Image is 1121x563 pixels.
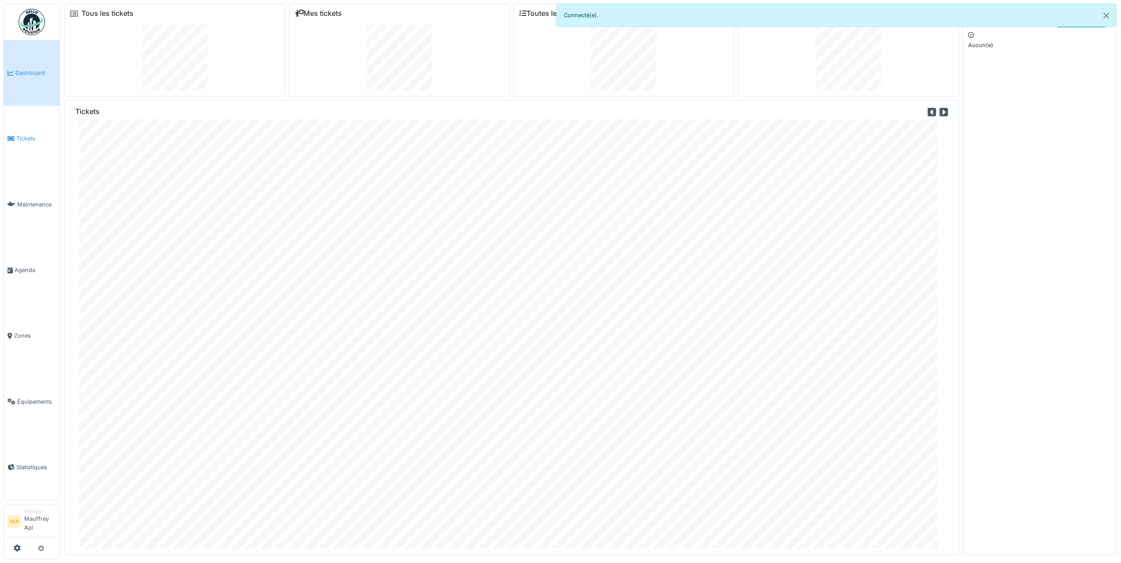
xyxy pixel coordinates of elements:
span: Statistiques [16,463,56,471]
a: Statistiques [4,434,59,500]
a: Tous les tickets [81,9,133,18]
img: Badge_color-CXgf-gQk.svg [18,9,45,35]
a: Dashboard [4,40,59,106]
a: Tickets [4,106,59,171]
a: Maintenance [4,172,59,237]
div: Manager [24,508,56,515]
div: Connecté(e). [556,4,1117,27]
span: Tickets [16,134,56,143]
button: Close [1096,4,1116,27]
span: Zones [14,331,56,340]
li: Mauffrey Api [24,508,56,535]
p: Aucun(e) [968,41,1111,49]
a: MA ManagerMauffrey Api [7,508,56,537]
span: Dashboard [15,69,56,77]
li: MA [7,515,21,528]
span: Équipements [17,397,56,406]
a: Mes tickets [295,9,342,18]
a: Équipements [4,368,59,434]
span: Agenda [15,266,56,274]
h6: Tickets [75,107,100,116]
span: Maintenance [17,200,56,209]
a: Agenda [4,237,59,303]
a: Zones [4,303,59,368]
a: Toutes les tâches [519,9,585,18]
